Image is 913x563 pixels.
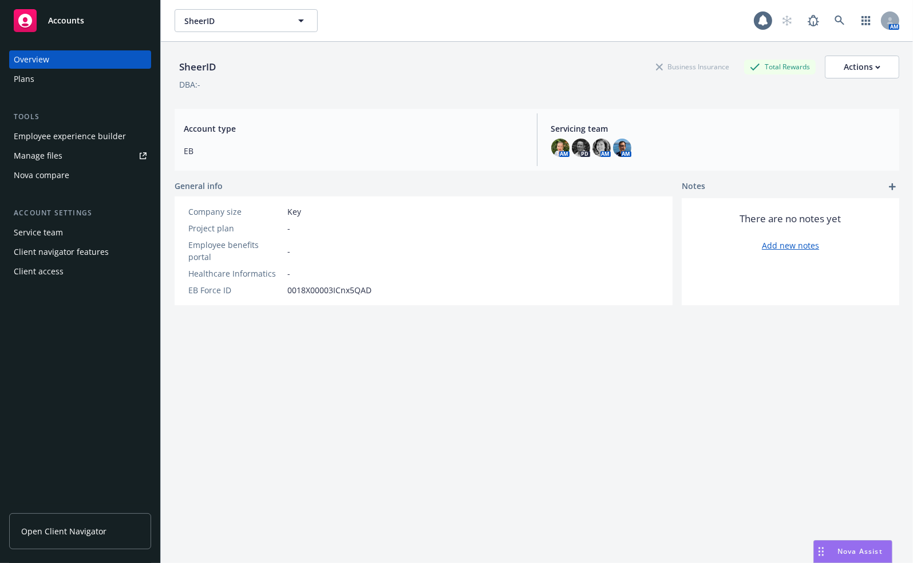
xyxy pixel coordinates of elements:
div: Project plan [188,222,283,234]
div: Actions [844,56,880,78]
div: SheerID [175,60,220,74]
button: SheerID [175,9,318,32]
div: Business Insurance [650,60,735,74]
span: EB [184,145,523,157]
span: Key [287,206,301,218]
div: Account settings [9,207,151,219]
div: Company size [188,206,283,218]
img: photo [551,139,570,157]
button: Actions [825,56,899,78]
span: Account type [184,123,523,135]
div: Manage files [14,147,62,165]
a: Nova compare [9,166,151,184]
a: add [886,180,899,194]
img: photo [572,139,590,157]
div: Client navigator features [14,243,109,261]
a: Start snowing [776,9,799,32]
div: Total Rewards [744,60,816,74]
span: Notes [682,180,705,194]
span: Open Client Navigator [21,525,106,537]
span: - [287,245,290,257]
a: Employee experience builder [9,127,151,145]
a: Accounts [9,5,151,37]
a: Add new notes [762,239,819,251]
button: Nova Assist [813,540,892,563]
a: Switch app [855,9,878,32]
a: Manage files [9,147,151,165]
img: photo [613,139,631,157]
span: There are no notes yet [740,212,841,226]
a: Report a Bug [802,9,825,32]
div: Nova compare [14,166,69,184]
div: DBA: - [179,78,200,90]
a: Plans [9,70,151,88]
a: Client access [9,262,151,281]
div: Client access [14,262,64,281]
div: Drag to move [814,541,828,562]
span: - [287,267,290,279]
div: Overview [14,50,49,69]
div: Employee experience builder [14,127,126,145]
span: - [287,222,290,234]
div: Healthcare Informatics [188,267,283,279]
span: Nova Assist [837,546,883,556]
a: Search [828,9,851,32]
div: Plans [14,70,34,88]
img: photo [592,139,611,157]
a: Service team [9,223,151,242]
div: Employee benefits portal [188,239,283,263]
span: General info [175,180,223,192]
a: Overview [9,50,151,69]
span: 0018X00003ICnx5QAD [287,284,371,296]
div: Tools [9,111,151,123]
div: EB Force ID [188,284,283,296]
a: Client navigator features [9,243,151,261]
span: Accounts [48,16,84,25]
span: Servicing team [551,123,891,135]
span: SheerID [184,15,283,27]
div: Service team [14,223,63,242]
